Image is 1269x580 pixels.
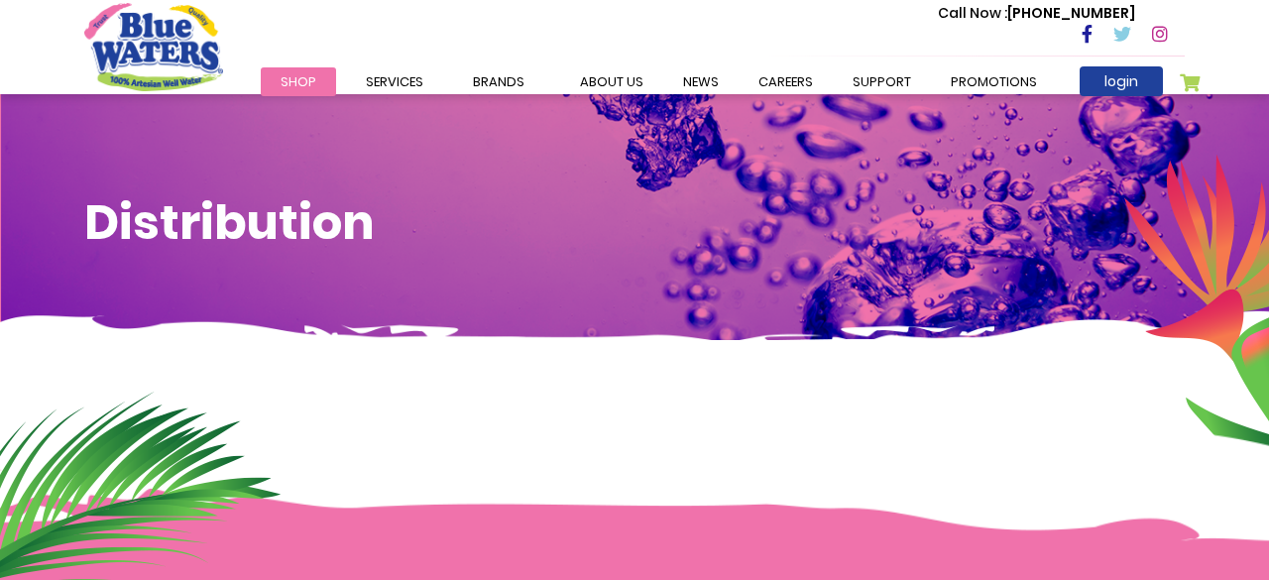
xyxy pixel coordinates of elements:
[346,67,443,96] a: Services
[663,67,739,96] a: News
[261,67,336,96] a: Shop
[739,67,833,96] a: careers
[453,67,544,96] a: Brands
[560,67,663,96] a: about us
[473,72,524,91] span: Brands
[366,72,423,91] span: Services
[1080,66,1163,96] a: login
[938,3,1007,23] span: Call Now :
[281,72,316,91] span: Shop
[84,3,223,90] a: store logo
[84,194,1185,252] h1: Distribution
[931,67,1057,96] a: Promotions
[833,67,931,96] a: support
[938,3,1135,24] p: [PHONE_NUMBER]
